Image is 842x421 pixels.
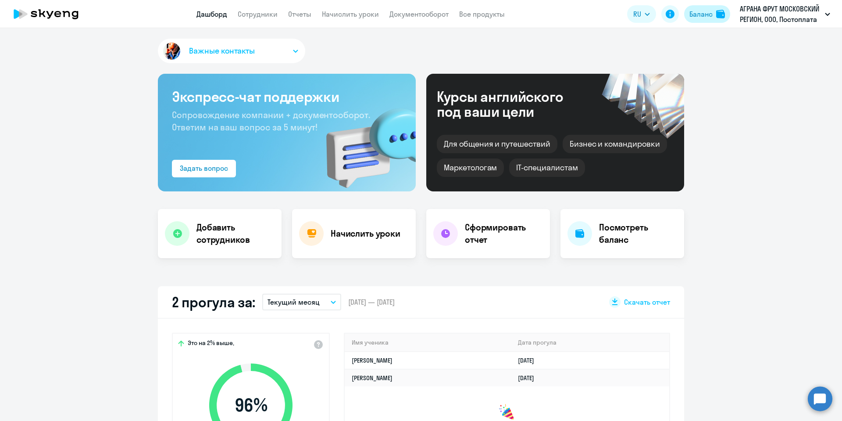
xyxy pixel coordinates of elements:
a: [PERSON_NAME] [352,356,392,364]
a: [DATE] [518,374,541,382]
button: RU [627,5,656,23]
div: Маркетологам [437,158,504,177]
a: Документооборот [389,10,449,18]
button: Балансbalance [684,5,730,23]
div: Для общения и путешествий [437,135,557,153]
span: Важные контакты [189,45,255,57]
img: bg-img [314,93,416,191]
h3: Экспресс-чат поддержки [172,88,402,105]
span: [DATE] — [DATE] [348,297,395,307]
th: Дата прогула [511,334,669,352]
button: АГРАНА ФРУТ МОСКОВСКИЙ РЕГИОН, ООО, Постоплата [735,4,835,25]
h2: 2 прогула за: [172,293,255,311]
a: [DATE] [518,356,541,364]
img: balance [716,10,725,18]
span: 96 % [200,395,301,416]
div: IT-специалистам [509,158,585,177]
div: Бизнес и командировки [563,135,667,153]
button: Важные контакты [158,39,305,63]
div: Задать вопрос [180,163,228,173]
p: АГРАНА ФРУТ МОСКОВСКИЙ РЕГИОН, ООО, Постоплата [740,4,821,25]
a: Начислить уроки [322,10,379,18]
span: RU [633,9,641,19]
span: Это на 2% выше, [188,339,234,349]
th: Имя ученика [345,334,511,352]
button: Текущий месяц [262,294,341,310]
p: Текущий месяц [268,297,320,307]
div: Баланс [689,9,713,19]
span: Скачать отчет [624,297,670,307]
a: Дашборд [196,10,227,18]
button: Задать вопрос [172,160,236,177]
h4: Начислить уроки [331,227,400,240]
div: Курсы английского под ваши цели [437,89,587,119]
a: Сотрудники [238,10,278,18]
span: Сопровождение компании + документооборот. Ответим на ваш вопрос за 5 минут! [172,109,370,133]
img: avatar [161,41,182,61]
a: Все продукты [459,10,505,18]
h4: Сформировать отчет [465,221,543,246]
h4: Добавить сотрудников [196,221,275,246]
a: [PERSON_NAME] [352,374,392,382]
a: Отчеты [288,10,311,18]
h4: Посмотреть баланс [599,221,677,246]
